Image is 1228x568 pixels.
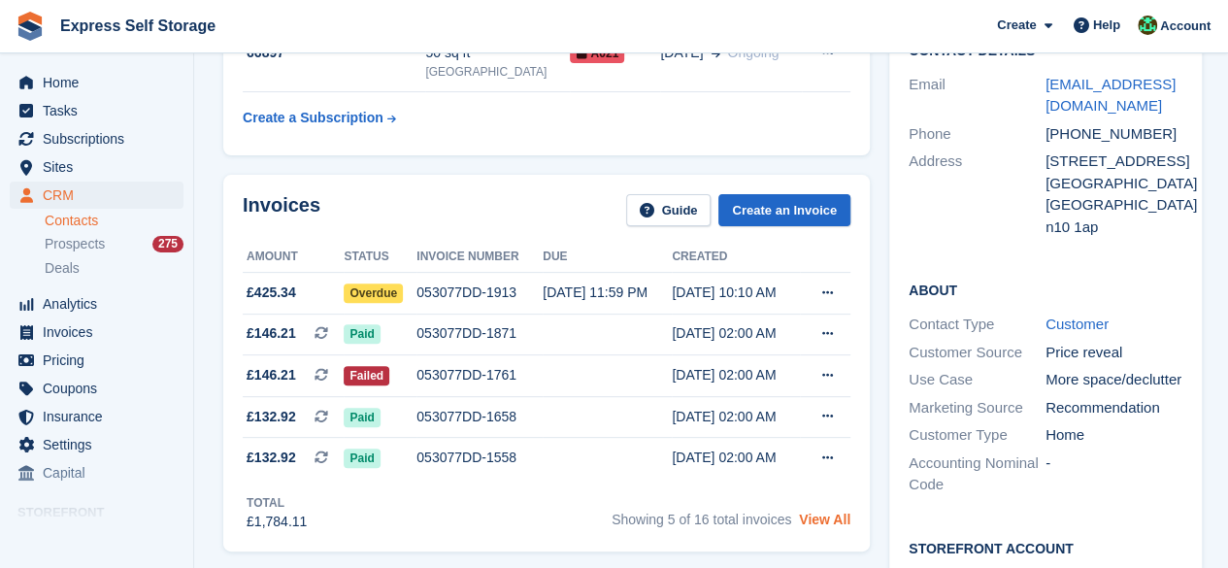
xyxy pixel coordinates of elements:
div: 66897 [243,43,425,63]
div: 50 sq ft [425,43,570,63]
span: [DATE] [660,43,703,63]
div: 275 [152,236,183,252]
th: Due [543,242,672,273]
div: [DATE] 02:00 AM [672,365,800,385]
a: menu [10,375,183,402]
span: Paid [344,408,380,427]
span: £146.21 [247,365,296,385]
div: Price reveal [1045,342,1182,364]
a: menu [10,318,183,346]
div: [DATE] 10:10 AM [672,283,800,303]
a: Guide [626,194,712,226]
span: Subscriptions [43,125,159,152]
th: Amount [243,242,344,273]
span: Showing 5 of 16 total invoices [612,512,791,527]
div: Email [909,74,1045,117]
span: Analytics [43,290,159,317]
span: Paid [344,324,380,344]
div: [DATE] 02:00 AM [672,323,800,344]
a: Customer [1045,316,1109,332]
div: Create a Subscription [243,108,383,128]
span: £132.92 [247,448,296,468]
a: Deals [45,258,183,279]
span: Coupons [43,375,159,402]
span: Overdue [344,284,403,303]
span: A021 [570,44,624,63]
div: [PHONE_NUMBER] [1045,123,1182,146]
div: Phone [909,123,1045,146]
span: Ongoing [727,45,779,60]
div: More space/declutter [1045,369,1182,391]
a: [EMAIL_ADDRESS][DOMAIN_NAME] [1045,76,1176,115]
a: menu [10,347,183,374]
span: Help [1093,16,1120,35]
a: menu [10,97,183,124]
div: [GEOGRAPHIC_DATA] [1045,173,1182,195]
div: £1,784.11 [247,512,307,532]
h2: Invoices [243,194,320,226]
div: Accounting Nominal Code [909,452,1045,496]
a: Create a Subscription [243,100,396,136]
a: Contacts [45,212,183,230]
span: £132.92 [247,407,296,427]
span: Failed [344,366,389,385]
a: menu [10,125,183,152]
div: Total [247,494,307,512]
div: Customer Type [909,424,1045,447]
a: menu [10,431,183,458]
span: Home [43,69,159,96]
span: Tasks [43,97,159,124]
div: 053077DD-1913 [416,283,543,303]
a: Express Self Storage [52,10,223,42]
th: Created [672,242,800,273]
div: Contact Type [909,314,1045,336]
div: [GEOGRAPHIC_DATA] [425,63,570,81]
span: Settings [43,431,159,458]
span: Create [997,16,1036,35]
a: Prospects 275 [45,234,183,254]
span: Sites [43,153,159,181]
h2: About [909,280,1182,299]
img: stora-icon-8386f47178a22dfd0bd8f6a31ec36ba5ce8667c1dd55bd0f319d3a0aa187defe.svg [16,12,45,41]
span: Capital [43,459,159,486]
div: Home [1045,424,1182,447]
div: 053077DD-1761 [416,365,543,385]
span: Storefront [17,503,193,522]
div: [DATE] 02:00 AM [672,448,800,468]
a: View All [799,512,850,527]
div: [STREET_ADDRESS] [1045,150,1182,173]
a: menu [10,459,183,486]
div: 053077DD-1658 [416,407,543,427]
div: 053077DD-1871 [416,323,543,344]
span: Account [1160,17,1211,36]
th: Status [344,242,416,273]
a: menu [10,182,183,209]
span: CRM [43,182,159,209]
div: [DATE] 02:00 AM [672,407,800,427]
div: Use Case [909,369,1045,391]
span: £425.34 [247,283,296,303]
a: menu [10,153,183,181]
span: Pricing [43,347,159,374]
div: [GEOGRAPHIC_DATA] [1045,194,1182,217]
div: 053077DD-1558 [416,448,543,468]
span: Paid [344,449,380,468]
img: Shakiyra Davis [1138,16,1157,35]
h2: Storefront Account [909,538,1182,557]
th: Invoice number [416,242,543,273]
div: Marketing Source [909,397,1045,419]
a: menu [10,69,183,96]
span: £146.21 [247,323,296,344]
a: menu [10,403,183,430]
div: Recommendation [1045,397,1182,419]
span: Deals [45,259,80,278]
div: Address [909,150,1045,238]
div: - [1045,452,1182,496]
div: n10 1ap [1045,217,1182,239]
div: Customer Source [909,342,1045,364]
div: [DATE] 11:59 PM [543,283,672,303]
span: Insurance [43,403,159,430]
span: Invoices [43,318,159,346]
a: menu [10,290,183,317]
a: Create an Invoice [718,194,850,226]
